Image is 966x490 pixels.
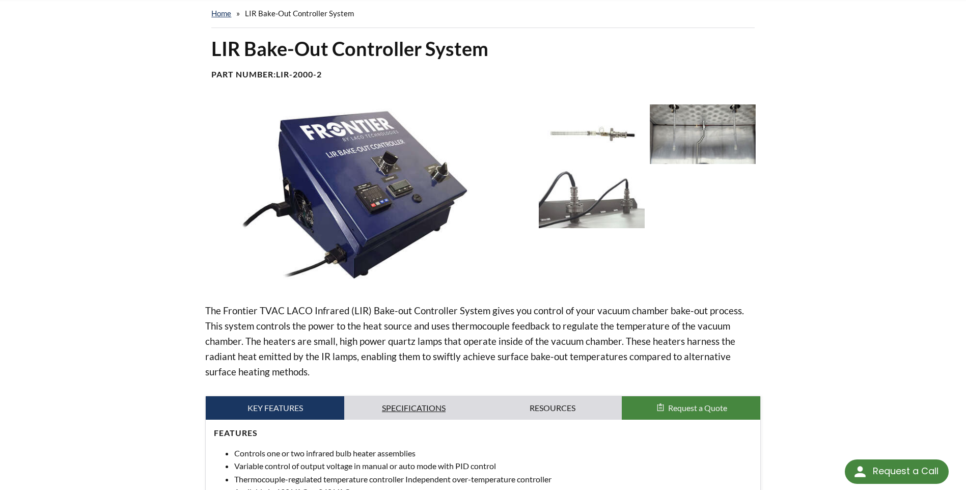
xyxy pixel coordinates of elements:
span: LIR Bake-Out Controller System [245,9,354,18]
button: Request a Quote [622,396,760,420]
img: LIR Bake-Out Controller [205,104,530,287]
a: home [211,9,231,18]
a: Resources [483,396,622,420]
h4: Part Number: [211,69,754,80]
img: round button [852,464,868,480]
a: Specifications [344,396,483,420]
p: The Frontier TVAC LACO Infrared (LIR) Bake-out Controller System gives you control of your vacuum... [205,303,760,379]
b: LIR-2000-2 [276,69,322,79]
div: Request a Call [873,459,939,483]
h4: Features [214,428,752,439]
img: LIR Bake-Out Bulbs in chamber [650,104,756,164]
li: Thermocouple-regulated temperature controller Independent over-temperature controller [234,473,752,486]
div: Request a Call [845,459,949,484]
span: Request a Quote [668,403,727,413]
img: LIR Bake-Out External feedthroughs [539,169,645,229]
a: Key Features [206,396,344,420]
h1: LIR Bake-Out Controller System [211,36,754,61]
li: Variable control of output voltage in manual or auto mode with PID control [234,459,752,473]
li: Controls one or two infrared bulb heater assemblies [234,447,752,460]
img: LIR Bake-Out Blub [539,104,645,164]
